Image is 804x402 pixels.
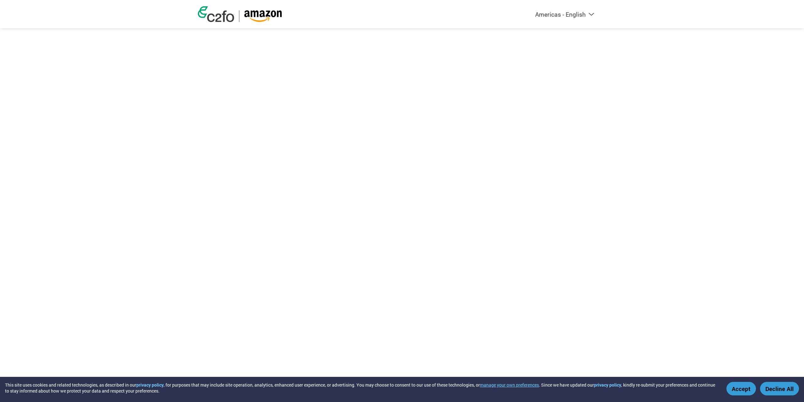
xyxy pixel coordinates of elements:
[480,382,539,388] button: manage your own preferences
[594,382,621,388] a: privacy policy
[244,10,282,22] img: Amazon
[726,382,756,395] button: Accept
[5,382,717,394] div: This site uses cookies and related technologies, as described in our , for purposes that may incl...
[136,382,164,388] a: privacy policy
[760,382,799,395] button: Decline All
[198,6,234,22] img: c2fo logo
